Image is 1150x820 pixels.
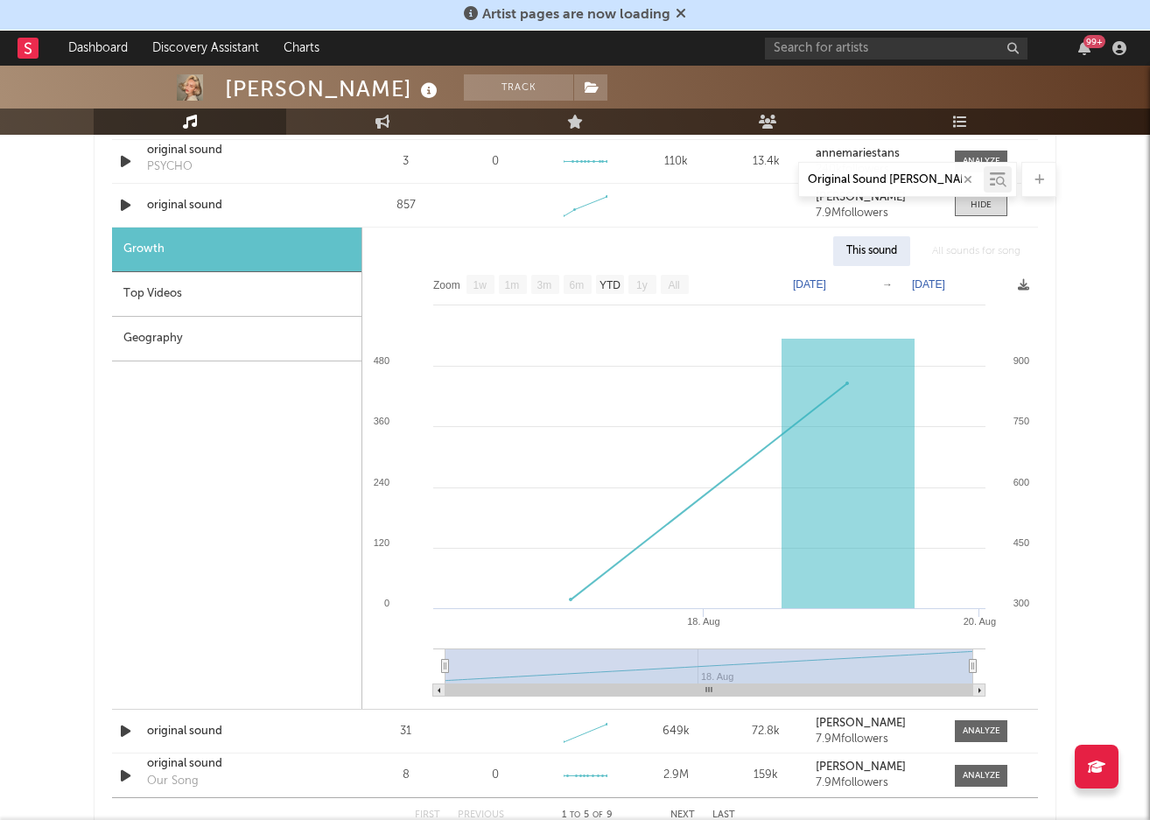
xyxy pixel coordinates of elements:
[726,723,807,740] div: 72.8k
[816,192,937,204] a: [PERSON_NAME]
[816,718,906,729] strong: [PERSON_NAME]
[147,158,193,176] div: PSYCHO
[570,811,580,819] span: to
[816,192,906,203] strong: [PERSON_NAME]
[570,279,585,291] text: 6m
[816,718,937,730] a: [PERSON_NAME]
[1013,537,1029,548] text: 450
[600,279,621,291] text: YTD
[636,279,648,291] text: 1y
[765,38,1027,60] input: Search for artists
[635,153,717,171] div: 110k
[365,197,446,214] div: 857
[726,767,807,784] div: 159k
[712,810,735,820] button: Last
[816,733,937,746] div: 7.9M followers
[112,317,361,361] div: Geography
[140,31,271,66] a: Discovery Assistant
[912,278,945,291] text: [DATE]
[676,8,686,22] span: Dismiss
[816,148,900,159] strong: annemariestans
[668,279,679,291] text: All
[365,723,446,740] div: 31
[1013,598,1029,608] text: 300
[793,278,826,291] text: [DATE]
[147,197,330,214] a: original sound
[147,755,330,773] a: original sound
[492,767,499,784] div: 0
[482,8,670,22] span: Artist pages are now loading
[365,767,446,784] div: 8
[726,153,807,171] div: 13.4k
[147,142,330,159] a: original sound
[147,773,199,790] div: Our Song
[882,278,893,291] text: →
[1013,416,1029,426] text: 750
[1013,477,1029,487] text: 600
[225,74,442,103] div: [PERSON_NAME]
[670,810,695,820] button: Next
[537,279,552,291] text: 3m
[635,723,717,740] div: 649k
[492,153,499,171] div: 0
[919,236,1034,266] div: All sounds for song
[374,477,389,487] text: 240
[964,616,996,627] text: 20. Aug
[433,279,460,291] text: Zoom
[384,598,389,608] text: 0
[1078,41,1090,55] button: 99+
[687,616,719,627] text: 18. Aug
[816,148,937,160] a: annemariestans
[374,537,389,548] text: 120
[464,74,573,101] button: Track
[415,810,440,820] button: First
[635,767,717,784] div: 2.9M
[271,31,332,66] a: Charts
[816,207,937,220] div: 7.9M followers
[505,279,520,291] text: 1m
[56,31,140,66] a: Dashboard
[1083,35,1105,48] div: 99 +
[816,761,937,774] a: [PERSON_NAME]
[816,777,937,789] div: 7.9M followers
[1013,355,1029,366] text: 900
[593,811,603,819] span: of
[112,228,361,272] div: Growth
[833,236,910,266] div: This sound
[473,279,487,291] text: 1w
[458,810,504,820] button: Previous
[365,153,446,171] div: 3
[799,173,984,187] input: Search by song name or URL
[374,355,389,366] text: 480
[374,416,389,426] text: 360
[816,761,906,773] strong: [PERSON_NAME]
[147,723,330,740] a: original sound
[112,272,361,317] div: Top Videos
